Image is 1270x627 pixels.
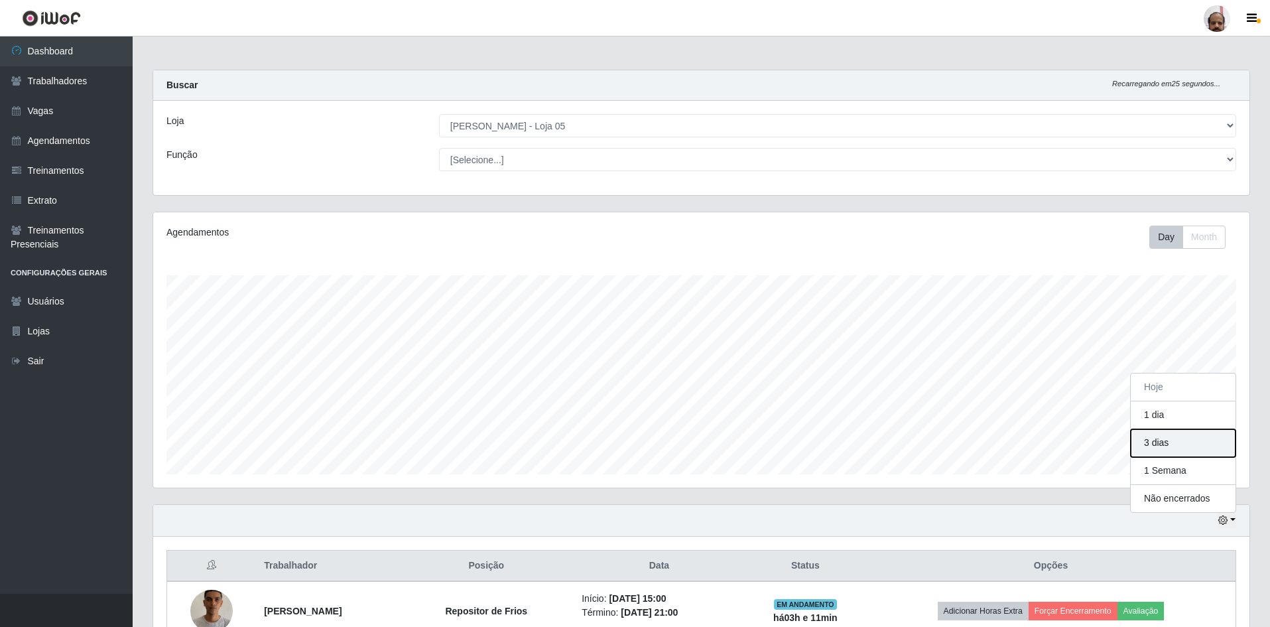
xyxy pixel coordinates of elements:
img: CoreUI Logo [22,10,81,27]
button: Não encerrados [1131,485,1236,512]
button: 1 Semana [1131,457,1236,485]
th: Opções [866,551,1236,582]
button: 1 dia [1131,401,1236,429]
div: Agendamentos [166,226,601,240]
button: Avaliação [1117,602,1165,620]
th: Trabalhador [256,551,399,582]
strong: há 03 h e 11 min [773,612,838,623]
button: Month [1182,226,1226,249]
strong: [PERSON_NAME] [264,606,342,616]
button: 3 dias [1131,429,1236,457]
time: [DATE] 15:00 [609,593,666,604]
label: Loja [166,114,184,128]
time: [DATE] 21:00 [621,607,678,618]
li: Início: [582,592,736,606]
th: Data [574,551,744,582]
li: Término: [582,606,736,620]
button: Day [1149,226,1183,249]
button: Forçar Encerramento [1029,602,1117,620]
span: EM ANDAMENTO [774,599,837,610]
strong: Buscar [166,80,198,90]
button: Hoje [1131,374,1236,401]
i: Recarregando em 25 segundos... [1112,80,1220,88]
strong: Repositor de Frios [445,606,527,616]
label: Função [166,148,198,162]
button: Adicionar Horas Extra [938,602,1029,620]
div: First group [1149,226,1226,249]
th: Status [745,551,866,582]
th: Posição [399,551,574,582]
div: Toolbar with button groups [1149,226,1236,249]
